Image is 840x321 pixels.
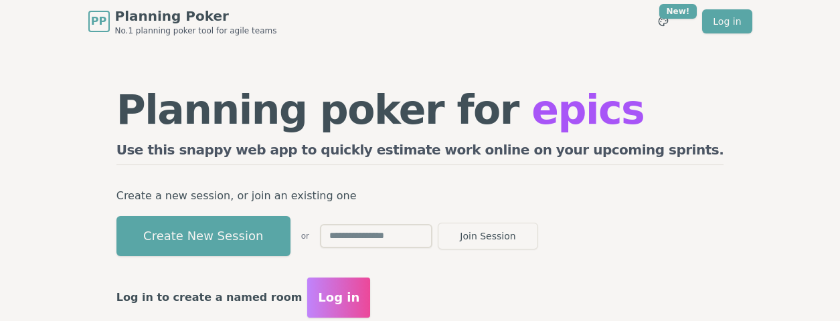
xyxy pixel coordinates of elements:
[116,140,724,165] h2: Use this snappy web app to quickly estimate work online on your upcoming sprints.
[116,216,290,256] button: Create New Session
[116,288,303,307] p: Log in to create a named room
[115,7,277,25] span: Planning Poker
[88,7,277,36] a: PPPlanning PokerNo.1 planning poker tool for agile teams
[659,4,697,19] div: New!
[531,86,644,133] span: epics
[318,288,359,307] span: Log in
[702,9,752,33] a: Log in
[116,90,724,130] h1: Planning poker for
[91,13,106,29] span: PP
[301,231,309,241] span: or
[115,25,277,36] span: No.1 planning poker tool for agile teams
[651,9,675,33] button: New!
[307,278,370,318] button: Log in
[438,223,538,249] button: Join Session
[116,187,724,205] p: Create a new session, or join an existing one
